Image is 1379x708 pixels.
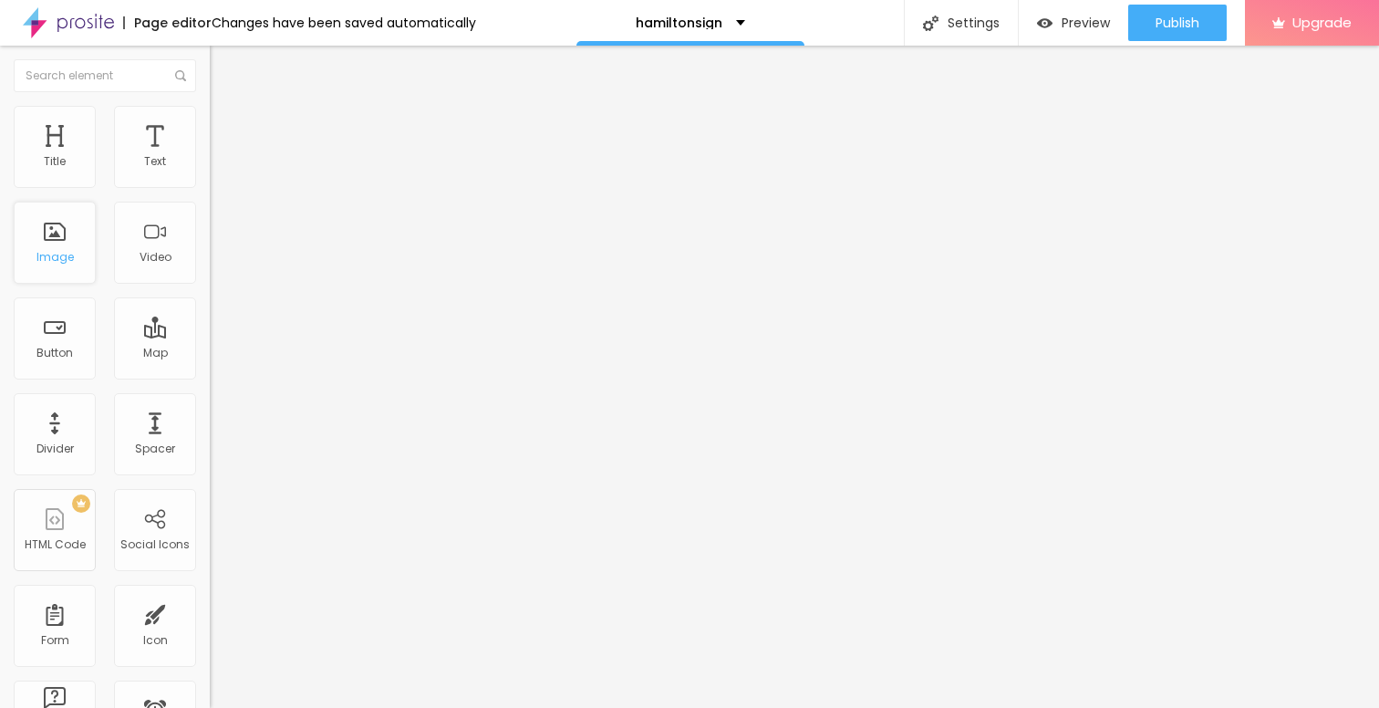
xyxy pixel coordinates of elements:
div: Video [140,251,171,264]
div: Text [144,155,166,168]
img: Icone [175,70,186,81]
img: view-1.svg [1037,16,1052,31]
div: HTML Code [25,538,86,551]
div: Changes have been saved automatically [212,16,476,29]
button: Publish [1128,5,1227,41]
span: Preview [1062,16,1110,30]
div: Divider [36,442,74,455]
div: Image [36,251,74,264]
div: Icon [143,634,168,647]
span: Publish [1156,16,1199,30]
div: Page editor [123,16,212,29]
button: Preview [1019,5,1128,41]
div: Title [44,155,66,168]
input: Search element [14,59,196,92]
div: Map [143,347,168,359]
div: Spacer [135,442,175,455]
div: Button [36,347,73,359]
span: Upgrade [1292,15,1352,30]
div: Form [41,634,69,647]
div: Social Icons [120,538,190,551]
img: Icone [923,16,938,31]
p: hamiltonsign [636,16,722,29]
